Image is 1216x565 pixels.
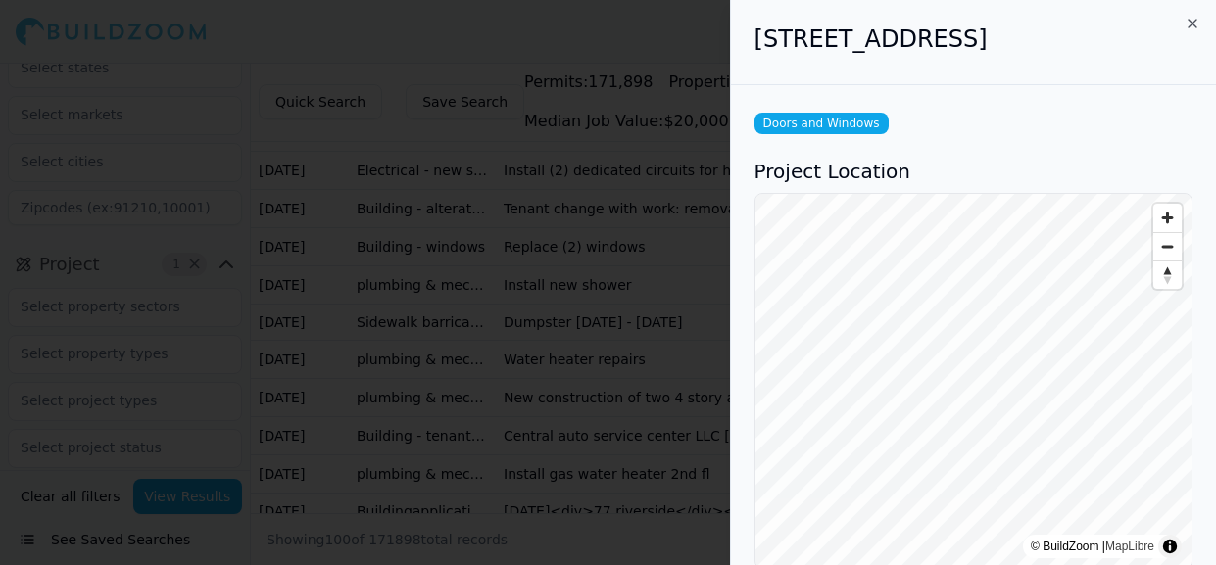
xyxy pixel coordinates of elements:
span: Doors and Windows [754,113,889,134]
summary: Toggle attribution [1158,535,1182,558]
div: © BuildZoom | [1031,537,1154,556]
h2: [STREET_ADDRESS] [754,24,1192,55]
button: Reset bearing to north [1153,260,1182,289]
button: Zoom out [1153,232,1182,260]
button: Zoom in [1153,204,1182,232]
a: MapLibre [1105,540,1154,553]
h3: Project Location [754,158,1192,185]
